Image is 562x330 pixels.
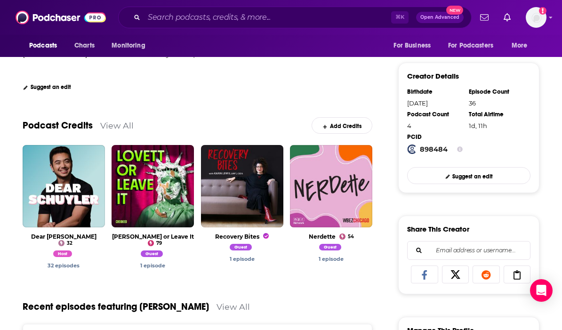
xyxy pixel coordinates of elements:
[348,235,354,239] span: 54
[23,301,209,313] a: Recent episodes featuring [PERSON_NAME]
[407,111,463,118] div: Podcast Count
[53,250,72,257] span: Host
[415,241,522,259] input: Email address or username...
[48,262,80,269] a: Schuyler Bailar
[140,262,165,269] a: Schuyler Bailar
[457,145,463,154] button: Show Info
[319,245,344,252] a: Schuyler Bailar
[105,37,157,55] button: open menu
[148,240,162,246] a: 79
[230,244,252,250] span: Guest
[112,39,145,52] span: Monitoring
[230,256,255,262] a: Schuyler Bailar
[407,133,463,141] div: PCID
[309,233,336,240] a: Nerdette
[31,233,96,240] a: Dear Schuyler
[407,72,459,80] h3: Creator Details
[512,39,528,52] span: More
[156,241,162,245] span: 79
[407,88,463,96] div: Birthdate
[58,240,72,246] a: 32
[215,233,269,240] a: Recovery Bites
[476,9,492,25] a: Show notifications dropdown
[67,241,72,245] span: 32
[407,241,530,260] div: Search followers
[118,7,472,28] div: Search podcasts, credits, & more...
[407,122,463,129] div: 4
[16,8,106,26] img: Podchaser - Follow, Share and Rate Podcasts
[500,9,514,25] a: Show notifications dropdown
[68,37,100,55] a: Charts
[420,15,459,20] span: Open Advanced
[112,233,194,240] a: Lovett or Leave It
[473,266,500,283] a: Share on Reddit
[319,256,344,262] a: Schuyler Bailar
[448,39,493,52] span: For Podcasters
[339,233,354,240] a: 54
[469,99,524,107] div: 36
[312,117,372,134] a: Add Credits
[230,245,254,252] a: Schuyler Bailar
[217,302,250,312] a: View All
[387,37,442,55] button: open menu
[469,122,487,129] span: 35 hours, 3 minutes, 59 seconds
[469,88,524,96] div: Episode Count
[469,111,524,118] div: Total Airtime
[407,145,417,154] img: Podchaser Creator ID logo
[391,11,409,24] span: ⌘ K
[526,7,546,28] button: Show profile menu
[100,121,134,130] a: View All
[407,99,463,107] div: [DATE]
[141,252,165,258] a: Schuyler Bailar
[407,225,469,233] h3: Share This Creator
[411,266,438,283] a: Share on Facebook
[407,167,530,184] a: Suggest an edit
[442,266,469,283] a: Share on X/Twitter
[23,37,69,55] button: open menu
[74,39,95,52] span: Charts
[420,145,448,153] strong: 898484
[393,39,431,52] span: For Business
[319,244,341,250] span: Guest
[526,7,546,28] img: User Profile
[504,266,531,283] a: Copy Link
[530,279,553,302] div: Open Intercom Messenger
[29,39,57,52] span: Podcasts
[446,6,463,15] span: New
[23,120,93,131] a: Podcast Credits
[23,84,71,90] a: Suggest an edit
[144,10,391,25] input: Search podcasts, credits, & more...
[526,7,546,28] span: Logged in as megcassidy
[53,252,74,258] a: Schuyler Bailar
[442,37,507,55] button: open menu
[416,12,464,23] button: Open AdvancedNew
[141,250,163,257] span: Guest
[505,37,539,55] button: open menu
[539,7,546,15] svg: Add a profile image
